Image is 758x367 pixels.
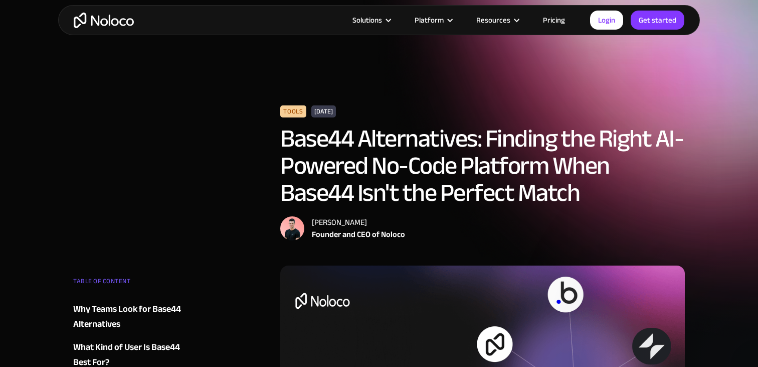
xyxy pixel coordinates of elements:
[476,14,510,27] div: Resources
[312,228,405,240] div: Founder and CEO of Noloco
[590,11,623,30] a: Login
[402,14,464,27] div: Platform
[530,14,578,27] a: Pricing
[73,274,195,294] div: TABLE OF CONTENT
[280,125,685,206] h1: Base44 Alternatives: Finding the Right AI-Powered No-Code Platform When Base44 Isn't the Perfect ...
[74,13,134,28] a: home
[312,216,405,228] div: [PERSON_NAME]
[280,105,306,117] div: Tools
[73,302,195,332] a: Why Teams Look for Base44 Alternatives
[631,11,684,30] a: Get started
[311,105,336,117] div: [DATE]
[464,14,530,27] div: Resources
[340,14,402,27] div: Solutions
[352,14,382,27] div: Solutions
[415,14,444,27] div: Platform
